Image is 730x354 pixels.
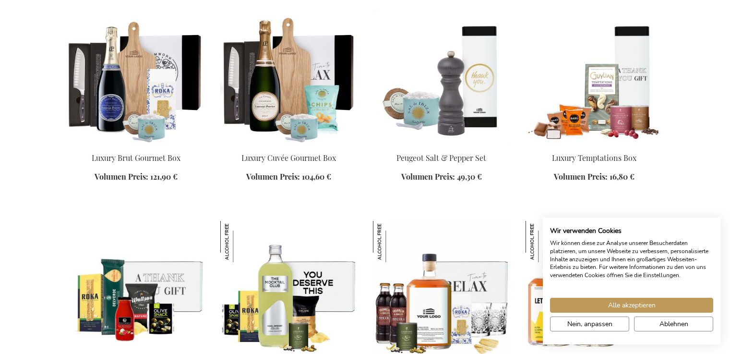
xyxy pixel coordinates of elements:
[550,298,713,313] button: Akzeptieren Sie alle cookies
[550,227,713,235] h2: Wir verwenden Cookies
[92,153,180,163] a: Luxury Brut Gourmet Box
[396,153,486,163] a: Peugeot Salt & Pepper Set
[95,171,178,183] a: Volumen Preis: 121,90 €
[220,141,358,150] a: Luxury Cuvée Gourmet Box
[246,171,331,183] a: Volumen Preis: 104,60 €
[373,10,510,145] img: Peugeot Salt & Pepper Set
[634,317,713,331] button: Alle verweigern cookies
[554,171,608,182] span: Volumen Preis:
[246,171,300,182] span: Volumen Preis:
[610,171,634,182] span: 16,80 €
[457,171,482,182] span: 49,30 €
[373,141,510,150] a: Peugeot Salt & Pepper Set
[95,171,148,182] span: Volumen Preis:
[550,239,713,280] p: Wir können diese zur Analyse unserer Besucherdaten platzieren, um unsere Webseite zu verbessern, ...
[68,141,205,150] a: Luxury Brut Gourmet Box
[220,221,262,262] img: The Mocktail Club Basilikum & Bites Geschenkset
[68,10,205,145] img: Luxury Brut Gourmet Box
[302,171,331,182] span: 104,60 €
[659,319,688,329] span: Ablehnen
[401,171,455,182] span: Volumen Preis:
[373,221,414,262] img: Personalisiertes Premium Set Für Kubanischen Alkoholfreien Gewürzten Rum
[550,317,629,331] button: cookie Einstellungen anpassen
[526,10,663,145] img: Luxury Temptations Box
[552,153,636,163] a: Luxury Temptations Box
[220,10,358,145] img: Luxury Cuvée Gourmet Box
[554,171,634,183] a: Volumen Preis: 16,80 €
[567,319,612,329] span: Nein, anpassen
[608,300,656,310] span: Alle akzeptieren
[526,221,567,262] img: Personalisiertes Geschenkset Für Kubanischen Alkoholfreien Gewürzten Rum
[241,153,336,163] a: Luxury Cuvée Gourmet Box
[401,171,482,183] a: Volumen Preis: 49,30 €
[526,141,663,150] a: Luxury Temptations Box
[150,171,178,182] span: 121,90 €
